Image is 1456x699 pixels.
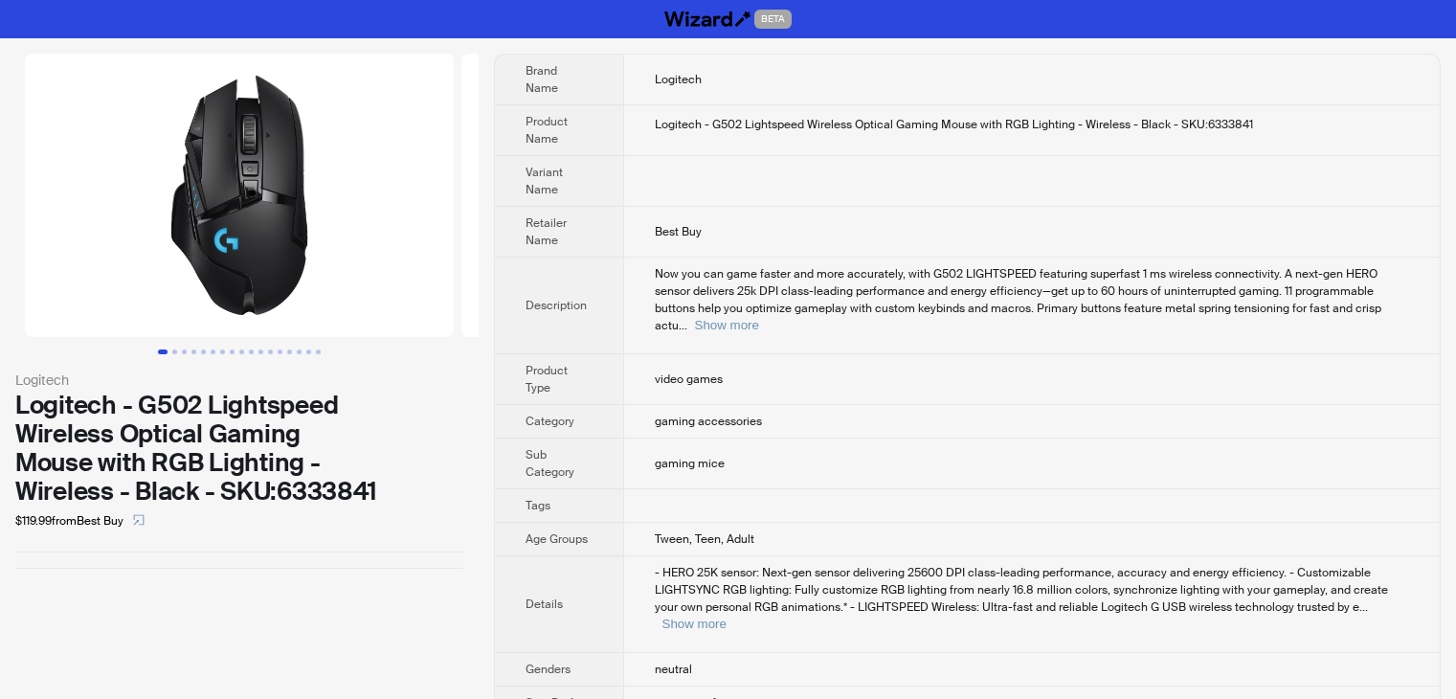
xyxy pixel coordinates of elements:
span: Logitech [655,72,702,87]
span: - HERO 25K sensor: Next-gen sensor delivering 25600 DPI class-leading performance, accuracy and e... [655,565,1388,615]
span: Category [526,414,574,429]
button: Go to slide 15 [297,349,302,354]
span: Description [526,298,587,313]
span: ... [679,318,687,333]
span: Best Buy [655,224,702,239]
span: video games [655,372,723,387]
button: Go to slide 16 [306,349,311,354]
div: $119.99 from Best Buy [15,506,463,536]
button: Go to slide 3 [182,349,187,354]
button: Expand [695,318,759,332]
span: neutral [655,662,692,677]
span: Brand Name [526,63,558,96]
div: Logitech - G502 Lightspeed Wireless Optical Gaming Mouse with RGB Lighting - Wireless - Black - S... [655,116,1409,133]
button: Go to slide 5 [201,349,206,354]
button: Go to slide 8 [230,349,235,354]
button: Go to slide 7 [220,349,225,354]
span: Details [526,597,563,612]
button: Go to slide 11 [258,349,263,354]
span: Variant Name [526,165,563,197]
span: Age Groups [526,531,588,547]
span: Product Type [526,363,568,395]
span: gaming accessories [655,414,762,429]
div: Logitech - G502 Lightspeed Wireless Optical Gaming Mouse with RGB Lighting - Wireless - Black - S... [15,391,463,506]
span: gaming mice [655,456,725,471]
img: Logitech - G502 Lightspeed Wireless Optical Gaming Mouse with RGB Lighting - Wireless - Black - S... [25,54,454,337]
span: Genders [526,662,571,677]
button: Go to slide 9 [239,349,244,354]
span: BETA [754,10,792,29]
button: Go to slide 13 [278,349,282,354]
button: Go to slide 2 [172,349,177,354]
button: Expand [662,617,727,631]
button: Go to slide 6 [211,349,215,354]
button: Go to slide 12 [268,349,273,354]
span: select [133,514,145,526]
div: Logitech [15,370,463,391]
span: Retailer Name [526,215,567,248]
button: Go to slide 10 [249,349,254,354]
div: Now you can game faster and more accurately, with G502 LIGHTSPEED featuring superfast 1 ms wirele... [655,265,1409,334]
span: Tags [526,498,550,513]
button: Go to slide 17 [316,349,321,354]
button: Go to slide 14 [287,349,292,354]
div: - HERO 25K sensor: Next-gen sensor delivering 25600 DPI class-leading performance, accuracy and e... [655,564,1409,633]
button: Go to slide 1 [158,349,168,354]
span: Sub Category [526,447,574,480]
button: Go to slide 4 [191,349,196,354]
span: ... [1359,599,1368,615]
img: Logitech - G502 Lightspeed Wireless Optical Gaming Mouse with RGB Lighting - Wireless - Black - S... [461,54,890,337]
span: Now you can game faster and more accurately, with G502 LIGHTSPEED featuring superfast 1 ms wirele... [655,266,1381,333]
span: Tween, Teen, Adult [655,531,754,547]
span: Product Name [526,114,568,147]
